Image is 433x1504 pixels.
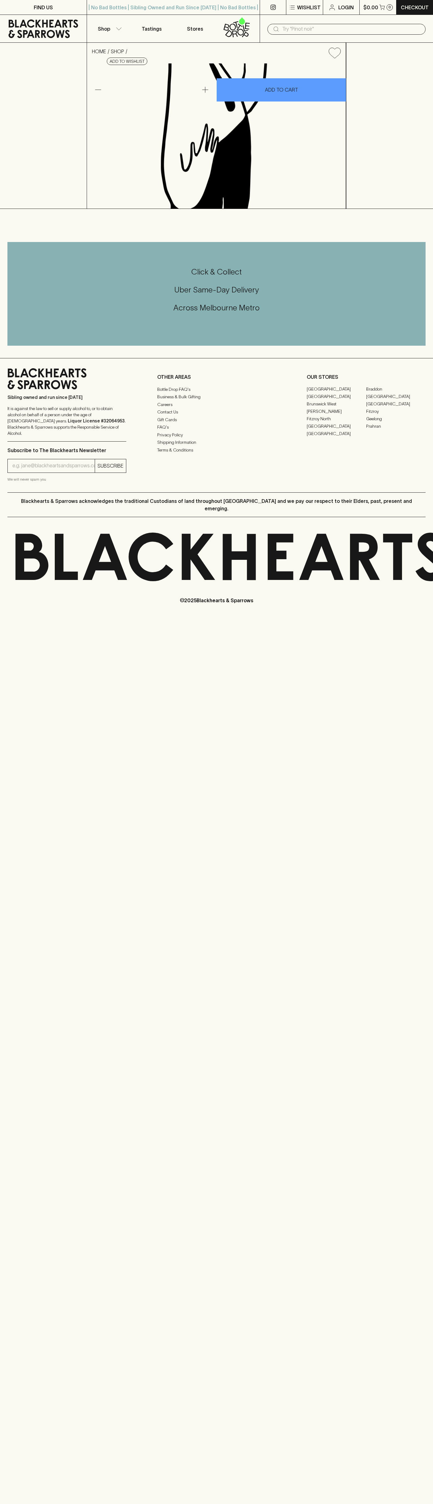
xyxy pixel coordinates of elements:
p: Sibling owned and run since [DATE] [7,394,126,400]
a: Tastings [130,15,173,42]
a: Terms & Conditions [157,446,276,454]
p: We will never spam you [7,476,126,482]
button: Shop [87,15,130,42]
a: Gift Cards [157,416,276,423]
button: ADD TO CART [217,78,346,102]
a: [GEOGRAPHIC_DATA] [366,400,426,408]
p: Shop [98,25,110,32]
a: [GEOGRAPHIC_DATA] [307,386,366,393]
a: Bottle Drop FAQ's [157,386,276,393]
a: Brunswick West [307,400,366,408]
p: Checkout [401,4,429,11]
p: Blackhearts & Sparrows acknowledges the traditional Custodians of land throughout [GEOGRAPHIC_DAT... [12,497,421,512]
p: Wishlist [297,4,321,11]
a: Careers [157,401,276,408]
p: Stores [187,25,203,32]
input: Try "Pinot noir" [282,24,421,34]
a: Business & Bulk Gifting [157,393,276,401]
h5: Across Melbourne Metro [7,303,426,313]
button: SUBSCRIBE [95,459,126,473]
strong: Liquor License #32064953 [68,418,125,423]
a: [GEOGRAPHIC_DATA] [307,393,366,400]
a: FAQ's [157,424,276,431]
a: [GEOGRAPHIC_DATA] [366,393,426,400]
a: Shipping Information [157,439,276,446]
button: Add to wishlist [107,58,147,65]
img: Good Land Smoovie Smoothie Sour Vegas Buffet [87,63,346,209]
a: Fitzroy [366,408,426,415]
input: e.g. jane@blackheartsandsparrows.com.au [12,461,95,471]
p: OTHER AREAS [157,373,276,381]
h5: Click & Collect [7,267,426,277]
button: Add to wishlist [326,45,343,61]
p: 0 [388,6,391,9]
a: [PERSON_NAME] [307,408,366,415]
a: Fitzroy North [307,415,366,423]
a: Stores [173,15,217,42]
p: Tastings [142,25,162,32]
p: FIND US [34,4,53,11]
h5: Uber Same-Day Delivery [7,285,426,295]
a: HOME [92,49,106,54]
a: Prahran [366,423,426,430]
p: ADD TO CART [265,86,298,93]
p: OUR STORES [307,373,426,381]
a: Geelong [366,415,426,423]
p: Login [338,4,354,11]
a: Contact Us [157,408,276,416]
a: [GEOGRAPHIC_DATA] [307,423,366,430]
p: It is against the law to sell or supply alcohol to, or to obtain alcohol on behalf of a person un... [7,405,126,436]
div: Call to action block [7,242,426,346]
a: Braddon [366,386,426,393]
a: Privacy Policy [157,431,276,439]
a: [GEOGRAPHIC_DATA] [307,430,366,438]
p: SUBSCRIBE [97,462,123,469]
a: SHOP [111,49,124,54]
p: $0.00 [363,4,378,11]
p: Subscribe to The Blackhearts Newsletter [7,447,126,454]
